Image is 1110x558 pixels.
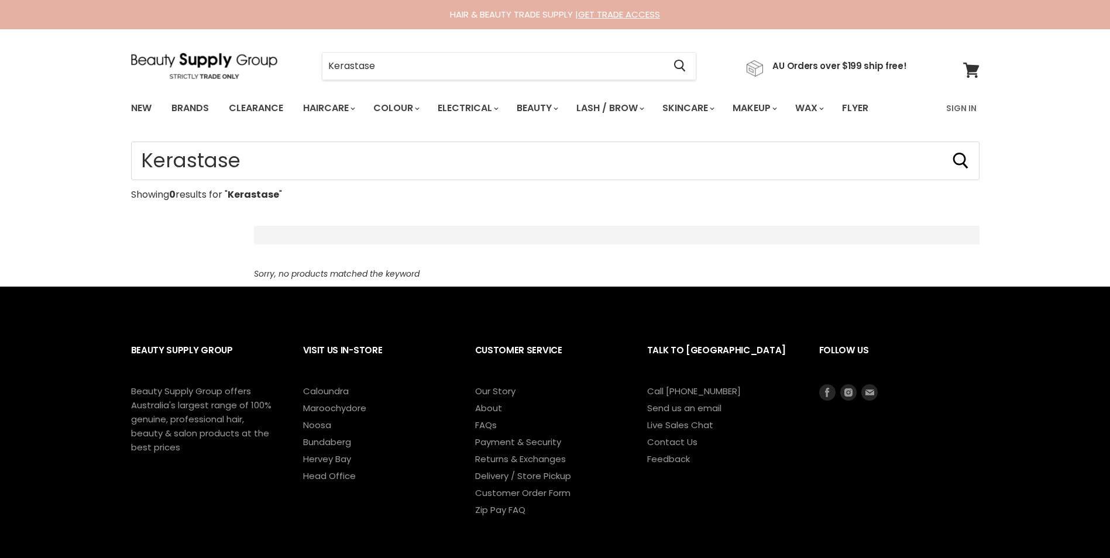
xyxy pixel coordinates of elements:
[163,96,218,120] a: Brands
[475,436,561,448] a: Payment & Security
[819,336,980,384] h2: Follow us
[116,9,994,20] div: HAIR & BEAUTY TRADE SUPPLY |
[647,336,796,384] h2: Talk to [GEOGRAPHIC_DATA]
[647,453,690,465] a: Feedback
[122,96,160,120] a: New
[131,190,980,200] p: Showing results for " "
[786,96,831,120] a: Wax
[228,188,279,201] strong: Kerastase
[475,453,566,465] a: Returns & Exchanges
[303,453,351,465] a: Hervey Bay
[647,402,721,414] a: Send us an email
[169,188,176,201] strong: 0
[429,96,506,120] a: Electrical
[322,53,665,80] input: Search
[131,142,980,180] form: Product
[475,402,502,414] a: About
[475,385,516,397] a: Our Story
[475,419,497,431] a: FAQs
[578,8,660,20] a: GET TRADE ACCESS
[220,96,292,120] a: Clearance
[131,384,272,454] p: Beauty Supply Group offers Australia's largest range of 100% genuine, professional hair, beauty &...
[322,52,696,80] form: Product
[475,336,624,384] h2: Customer Service
[475,470,571,482] a: Delivery / Store Pickup
[647,436,697,448] a: Contact Us
[833,96,877,120] a: Flyer
[294,96,362,120] a: Haircare
[254,268,420,280] em: Sorry, no products matched the keyword
[724,96,784,120] a: Makeup
[303,436,351,448] a: Bundaberg
[951,151,970,170] button: Search
[568,96,651,120] a: Lash / Brow
[303,385,349,397] a: Caloundra
[475,487,571,499] a: Customer Order Form
[475,504,525,516] a: Zip Pay FAQ
[365,96,427,120] a: Colour
[303,402,366,414] a: Maroochydore
[303,336,452,384] h2: Visit Us In-Store
[654,96,721,120] a: Skincare
[131,336,280,384] h2: Beauty Supply Group
[131,142,980,180] input: Search
[939,96,984,120] a: Sign In
[647,419,713,431] a: Live Sales Chat
[647,385,741,397] a: Call [PHONE_NUMBER]
[665,53,696,80] button: Search
[303,419,331,431] a: Noosa
[116,91,994,125] nav: Main
[1051,503,1098,546] iframe: Gorgias live chat messenger
[508,96,565,120] a: Beauty
[122,91,908,125] ul: Main menu
[303,470,356,482] a: Head Office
